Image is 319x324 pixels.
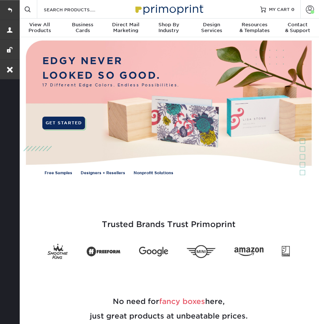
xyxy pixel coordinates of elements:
[42,117,85,129] a: GET STARTED
[18,19,61,38] a: View AllProducts
[276,22,319,28] span: Contact
[42,82,180,88] span: 17 Different Edge Colors. Endless Possibilities.
[190,22,233,28] span: Design
[187,245,216,258] img: Mini
[47,244,68,259] img: Smoothie King
[291,7,295,12] span: 0
[61,22,104,28] span: Business
[234,247,264,256] img: Amazon
[132,1,205,17] img: Primoprint
[42,54,180,68] p: EDGY NEVER
[139,247,168,256] img: Google
[45,170,72,176] a: Free Samples
[24,202,314,238] h3: Trusted Brands Trust Primoprint
[282,246,290,257] img: Goodwill
[276,22,319,34] div: & Support
[18,22,61,28] span: View All
[18,22,61,34] div: Products
[233,22,276,34] div: & Templates
[159,297,205,306] span: fancy boxes
[104,22,147,34] div: Marketing
[104,19,147,38] a: Direct MailMarketing
[190,22,233,34] div: Services
[43,5,114,14] input: SEARCH PRODUCTS.....
[233,19,276,38] a: Resources& Templates
[42,68,180,82] p: LOOKED SO GOOD.
[61,19,104,38] a: BusinessCards
[147,19,190,38] a: Shop ByIndustry
[269,6,290,12] span: MY CART
[81,170,125,176] a: Designers + Resellers
[134,170,173,176] a: Nonprofit Solutions
[87,244,121,259] img: Freeform
[147,22,190,28] span: Shop By
[104,22,147,28] span: Direct Mail
[276,19,319,38] a: Contact& Support
[233,22,276,28] span: Resources
[190,19,233,38] a: DesignServices
[61,22,104,34] div: Cards
[147,22,190,34] div: Industry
